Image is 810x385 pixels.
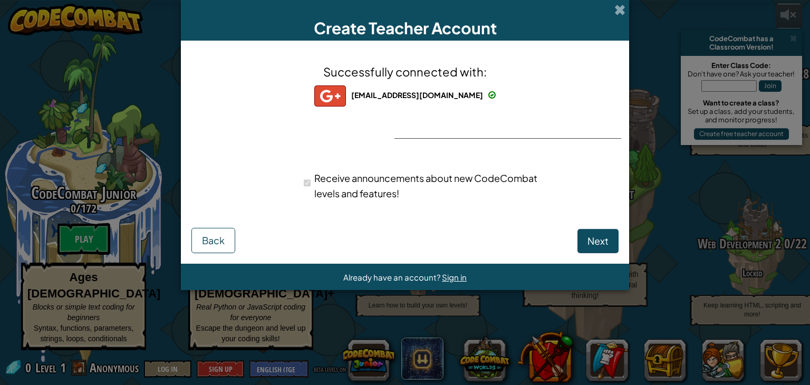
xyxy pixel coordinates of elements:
[577,229,619,253] button: Next
[314,18,497,38] span: Create Teacher Account
[442,272,467,282] a: Sign in
[202,234,225,246] span: Back
[314,172,537,199] span: Receive announcements about new CodeCombat levels and features!
[314,85,346,107] img: gplus_small.png
[191,228,235,253] button: Back
[323,64,487,79] span: Successfully connected with:
[304,172,311,194] input: Receive announcements about new CodeCombat levels and features!
[587,235,609,247] span: Next
[343,272,442,282] span: Already have an account?
[351,90,483,100] span: [EMAIL_ADDRESS][DOMAIN_NAME]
